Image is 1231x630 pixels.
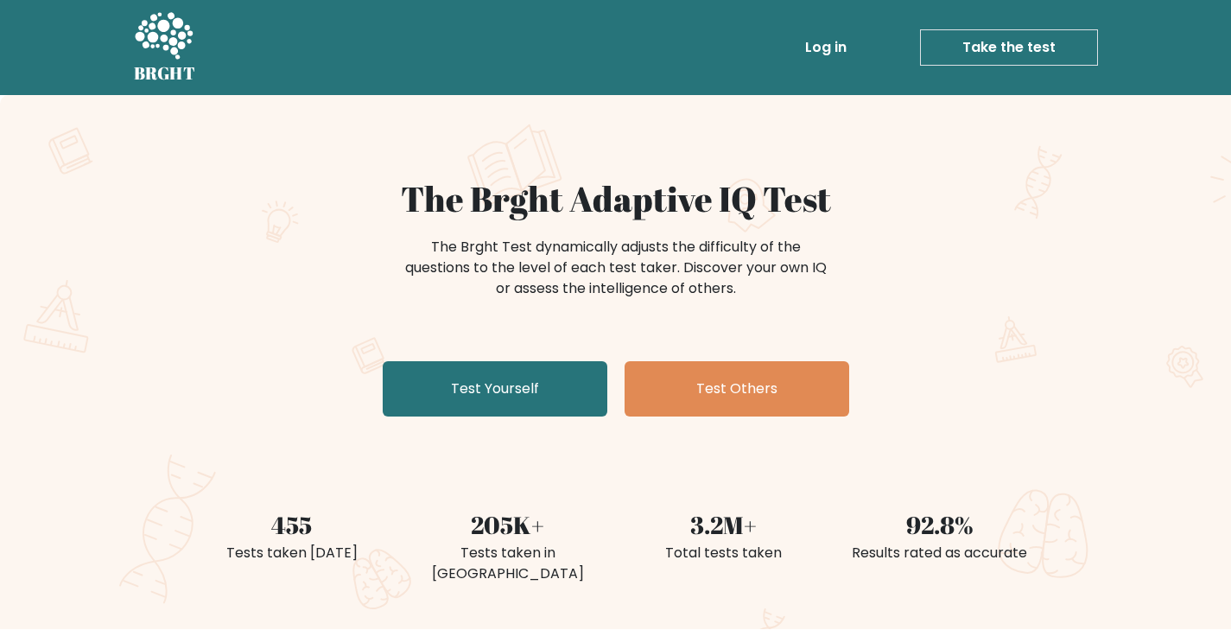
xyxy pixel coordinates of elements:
a: BRGHT [134,7,196,88]
div: 3.2M+ [626,506,822,543]
div: 455 [194,506,390,543]
a: Test Yourself [383,361,607,417]
div: Results rated as accurate [842,543,1037,563]
div: Total tests taken [626,543,822,563]
div: 92.8% [842,506,1037,543]
div: The Brght Test dynamically adjusts the difficulty of the questions to the level of each test take... [400,237,832,299]
div: 205K+ [410,506,606,543]
h5: BRGHT [134,63,196,84]
h1: The Brght Adaptive IQ Test [194,178,1037,220]
div: Tests taken in [GEOGRAPHIC_DATA] [410,543,606,584]
a: Log in [798,30,853,65]
div: Tests taken [DATE] [194,543,390,563]
a: Test Others [625,361,849,417]
a: Take the test [920,29,1098,66]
